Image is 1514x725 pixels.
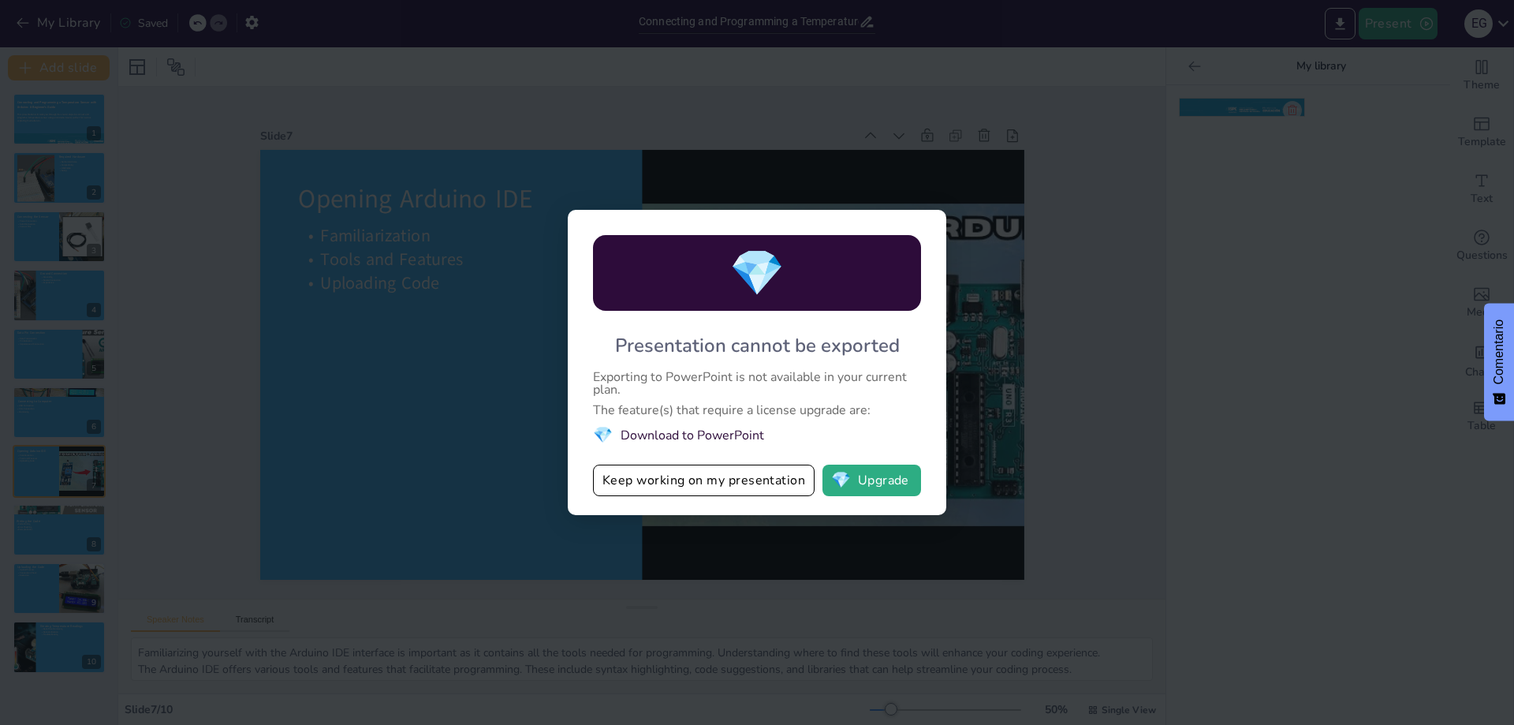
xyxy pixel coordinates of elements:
[593,424,613,446] span: diamond
[593,465,815,496] button: Keep working on my presentation
[593,371,921,396] div: Exporting to PowerPoint is not available in your current plan.
[593,404,921,417] div: The feature(s) that require a license upgrade are:
[729,243,785,304] span: diamond
[1492,320,1505,385] font: Comentario
[615,333,900,358] div: Presentation cannot be exported
[1484,304,1514,421] button: Comentarios - Mostrar encuesta
[831,473,851,488] span: diamond
[822,465,921,496] button: diamondUpgrade
[593,424,921,446] li: Download to PowerPoint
